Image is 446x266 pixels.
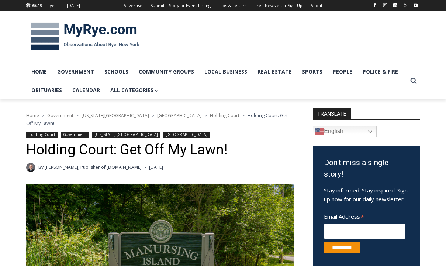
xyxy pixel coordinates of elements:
[242,113,245,118] span: >
[252,62,297,81] a: Real Estate
[328,62,357,81] a: People
[82,112,149,119] a: [US_STATE][GEOGRAPHIC_DATA]
[61,132,89,138] a: Government
[42,113,44,118] span: >
[26,112,39,119] a: Home
[205,113,207,118] span: >
[134,62,199,81] a: Community Groups
[105,81,164,99] a: All Categories
[45,164,142,170] a: [PERSON_NAME], Publisher of [DOMAIN_NAME]
[52,62,99,81] a: Government
[357,62,403,81] a: Police & Fire
[26,112,294,127] nav: Breadcrumbs
[26,62,52,81] a: Home
[38,164,44,171] span: By
[26,62,407,100] nav: Primary Navigation
[26,17,144,56] img: MyRye.com
[199,62,252,81] a: Local Business
[210,112,239,119] a: Holding Court
[313,108,351,119] strong: TRANSLATE
[324,157,409,180] h3: Don't miss a single story!
[26,141,294,158] h1: Holding Court: Get Off My Lawn!
[149,164,163,171] time: [DATE]
[110,86,159,94] span: All Categories
[47,2,55,9] div: Rye
[324,209,405,222] label: Email Address
[76,113,79,118] span: >
[163,132,210,138] a: [GEOGRAPHIC_DATA]
[152,113,154,118] span: >
[92,132,160,138] a: [US_STATE][GEOGRAPHIC_DATA]
[381,1,390,10] a: Instagram
[43,1,45,6] span: F
[407,74,420,88] button: View Search Form
[32,3,42,8] span: 65.19
[411,1,420,10] a: YouTube
[401,1,410,10] a: X
[313,126,377,137] a: English
[157,112,202,119] a: [GEOGRAPHIC_DATA]
[26,112,288,126] span: Holding Court: Get Off My Lawn!
[47,112,73,119] a: Government
[315,127,324,136] img: en
[297,62,328,81] a: Sports
[26,81,67,99] a: Obituaries
[67,2,80,9] div: [DATE]
[370,1,379,10] a: Facebook
[324,186,409,204] p: Stay informed. Stay inspired. Sign up now for our daily newsletter.
[67,81,105,99] a: Calendar
[391,1,400,10] a: Linkedin
[99,62,134,81] a: Schools
[26,163,35,172] a: Author image
[26,132,58,138] a: Holding Court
